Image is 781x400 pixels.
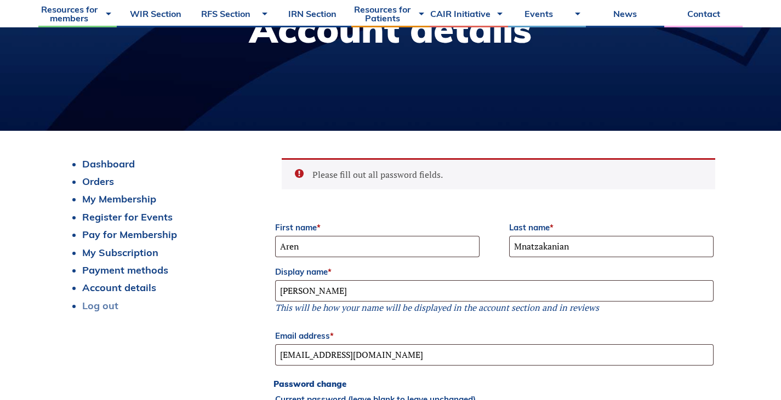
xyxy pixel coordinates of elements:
a: Payment methods [82,264,168,276]
a: Pay for Membership [82,228,177,241]
a: Account details [82,281,156,294]
a: My Subscription [82,246,158,259]
h1: Account details [249,11,532,48]
a: Orders [82,175,114,188]
label: Last name [509,219,714,236]
a: My Membership [82,193,156,205]
li: Please fill out all password fields. [312,169,698,181]
legend: Password change [273,378,346,390]
a: Register for Events [82,211,173,223]
label: Email address [275,328,714,344]
em: This will be how your name will be displayed in the account section and in reviews [275,302,599,314]
label: Display name [275,264,714,280]
label: First name [275,219,480,236]
a: Dashboard [82,158,135,170]
a: Log out [82,299,118,312]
